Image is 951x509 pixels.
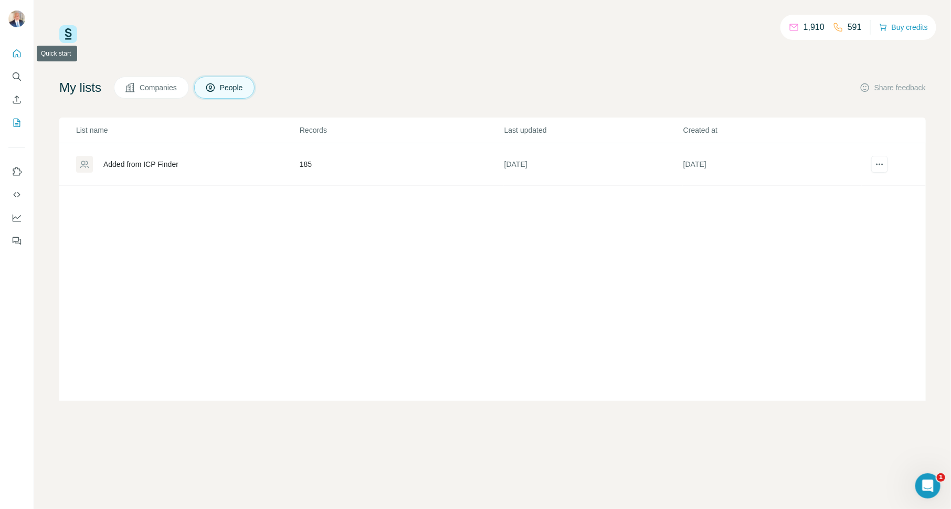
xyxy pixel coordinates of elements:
p: Records [300,125,503,135]
img: Surfe Logo [59,25,77,43]
td: [DATE] [683,143,862,186]
p: Created at [683,125,861,135]
iframe: Intercom live chat [915,473,941,499]
button: Use Surfe API [8,185,25,204]
span: 1 [937,473,945,482]
button: Search [8,67,25,86]
button: Use Surfe on LinkedIn [8,162,25,181]
button: Dashboard [8,208,25,227]
button: actions [871,156,888,173]
button: Enrich CSV [8,90,25,109]
button: Feedback [8,231,25,250]
p: 1,910 [804,21,825,34]
button: My lists [8,113,25,132]
h4: My lists [59,79,101,96]
p: Last updated [504,125,682,135]
img: Avatar [8,10,25,27]
button: Quick start [8,44,25,63]
div: Added from ICP Finder [103,159,178,169]
button: Buy credits [879,20,928,35]
button: Share feedback [860,82,926,93]
span: People [220,82,244,93]
td: [DATE] [504,143,683,186]
span: Companies [140,82,178,93]
td: 185 [299,143,504,186]
p: List name [76,125,299,135]
p: 591 [848,21,862,34]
